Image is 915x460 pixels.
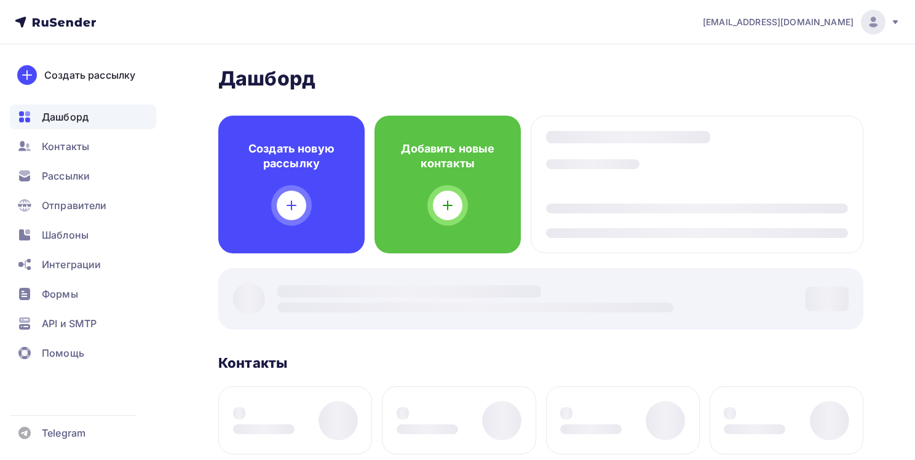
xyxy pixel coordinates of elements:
h4: Добавить новые контакты [394,141,501,171]
h2: Дашборд [218,66,863,91]
a: Рассылки [10,164,156,188]
span: API и SMTP [42,316,97,331]
span: Отправители [42,198,107,213]
a: Дашборд [10,105,156,129]
a: Шаблоны [10,223,156,247]
span: Telegram [42,426,85,440]
span: Контакты [42,139,89,154]
span: Дашборд [42,109,89,124]
span: Формы [42,287,78,301]
a: Отправители [10,193,156,218]
span: Помощь [42,346,84,360]
h4: Создать новую рассылку [238,141,345,171]
span: [EMAIL_ADDRESS][DOMAIN_NAME] [703,16,854,28]
span: Интеграции [42,257,101,272]
h3: Контакты [218,354,287,371]
span: Рассылки [42,169,90,183]
a: Контакты [10,134,156,159]
a: [EMAIL_ADDRESS][DOMAIN_NAME] [703,10,900,34]
a: Формы [10,282,156,306]
div: Создать рассылку [44,68,135,82]
span: Шаблоны [42,228,89,242]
